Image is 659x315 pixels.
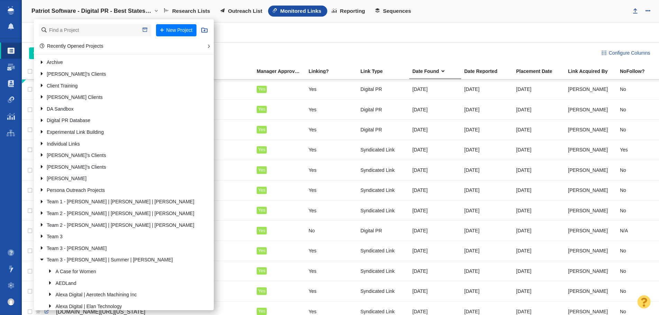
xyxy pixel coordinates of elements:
[360,106,382,113] span: Digital PR
[254,281,305,301] td: Yes
[360,187,395,193] span: Syndicated Link
[254,241,305,261] td: Yes
[360,69,412,74] div: Link Type
[360,248,395,254] span: Syndicated Link
[357,120,409,140] td: Digital PR
[516,163,562,177] div: [DATE]
[568,69,619,75] a: Link Acquired By
[412,82,458,97] div: [DATE]
[37,185,200,196] a: Persona Outreach Projects
[516,263,562,278] div: [DATE]
[357,160,409,180] td: Syndicated Link
[412,69,464,75] a: Date Found
[516,203,562,218] div: [DATE]
[565,120,617,140] td: Taylor Tomita
[568,248,608,254] span: [PERSON_NAME]
[568,187,608,193] span: [PERSON_NAME]
[309,284,354,298] div: Yes
[464,243,510,258] div: [DATE]
[37,127,200,138] a: Experimental Link Building
[258,147,265,152] span: Yes
[31,8,153,15] h4: Patriot Software - Digital PR - Best States to Start a Business
[357,221,409,241] td: Digital PR
[258,248,265,253] span: Yes
[216,6,268,17] a: Outreach List
[37,162,200,173] a: [PERSON_NAME]'s Clients
[327,6,371,17] a: Reporting
[37,220,200,231] a: Team 2 - [PERSON_NAME] | [PERSON_NAME] | [PERSON_NAME]
[258,208,265,213] span: Yes
[309,223,354,238] div: No
[56,309,145,315] span: [DOMAIN_NAME][URL][US_STATE]
[254,261,305,281] td: Yes
[37,81,200,91] a: Client Training
[254,80,305,100] td: Yes
[254,200,305,220] td: Yes
[46,278,200,289] a: AEDLand
[309,183,354,198] div: Yes
[516,243,562,258] div: [DATE]
[258,268,265,273] span: Yes
[254,120,305,140] td: Yes
[383,8,411,14] span: Sequences
[309,69,360,75] a: Linking?
[360,86,382,92] span: Digital PR
[464,223,510,238] div: [DATE]
[565,80,617,100] td: Taylor Tomita
[597,47,654,59] button: Configure Columns
[464,263,510,278] div: [DATE]
[360,167,395,173] span: Syndicated Link
[516,223,562,238] div: [DATE]
[37,104,200,114] a: DA Sandbox
[568,127,608,133] span: [PERSON_NAME]
[464,183,510,198] div: [DATE]
[568,106,608,113] span: [PERSON_NAME]
[268,6,327,17] a: Monitored Links
[464,82,510,97] div: [DATE]
[568,288,608,294] span: [PERSON_NAME]
[565,241,617,261] td: Taylor Tomita
[156,24,196,36] button: New Project
[309,243,354,258] div: Yes
[568,207,608,214] span: [PERSON_NAME]
[258,127,265,132] span: Yes
[412,163,458,177] div: [DATE]
[228,8,262,14] span: Outreach List
[258,289,265,294] span: Yes
[568,308,608,315] span: [PERSON_NAME]
[464,122,510,137] div: [DATE]
[37,243,200,254] a: Team 3 - [PERSON_NAME]
[254,140,305,160] td: Yes
[565,221,617,241] td: Kyle Ochsner
[360,127,382,133] span: Digital PR
[464,203,510,218] div: [DATE]
[309,163,354,177] div: Yes
[357,140,409,160] td: Syndicated Link
[357,99,409,119] td: Digital PR
[360,207,395,214] span: Syndicated Link
[37,197,200,207] a: Team 1 - [PERSON_NAME] | [PERSON_NAME] | [PERSON_NAME]
[357,180,409,200] td: Syndicated Link
[360,288,395,294] span: Syndicated Link
[516,102,562,117] div: [DATE]
[412,203,458,218] div: [DATE]
[258,168,265,173] span: Yes
[609,49,650,57] span: Configure Columns
[309,203,354,218] div: Yes
[46,266,200,277] a: A Case for Women
[516,82,562,97] div: [DATE]
[412,284,458,298] div: [DATE]
[39,24,151,36] input: Find a Project
[516,69,567,74] div: Placement Date
[412,263,458,278] div: [DATE]
[159,6,216,17] a: Research Lists
[412,183,458,198] div: [DATE]
[254,160,305,180] td: Yes
[516,183,562,198] div: [DATE]
[565,200,617,220] td: Kyle Ochsner
[309,142,354,157] div: Yes
[516,122,562,137] div: [DATE]
[565,140,617,160] td: Taylor Tomita
[258,107,265,112] span: Yes
[565,99,617,119] td: Taylor Tomita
